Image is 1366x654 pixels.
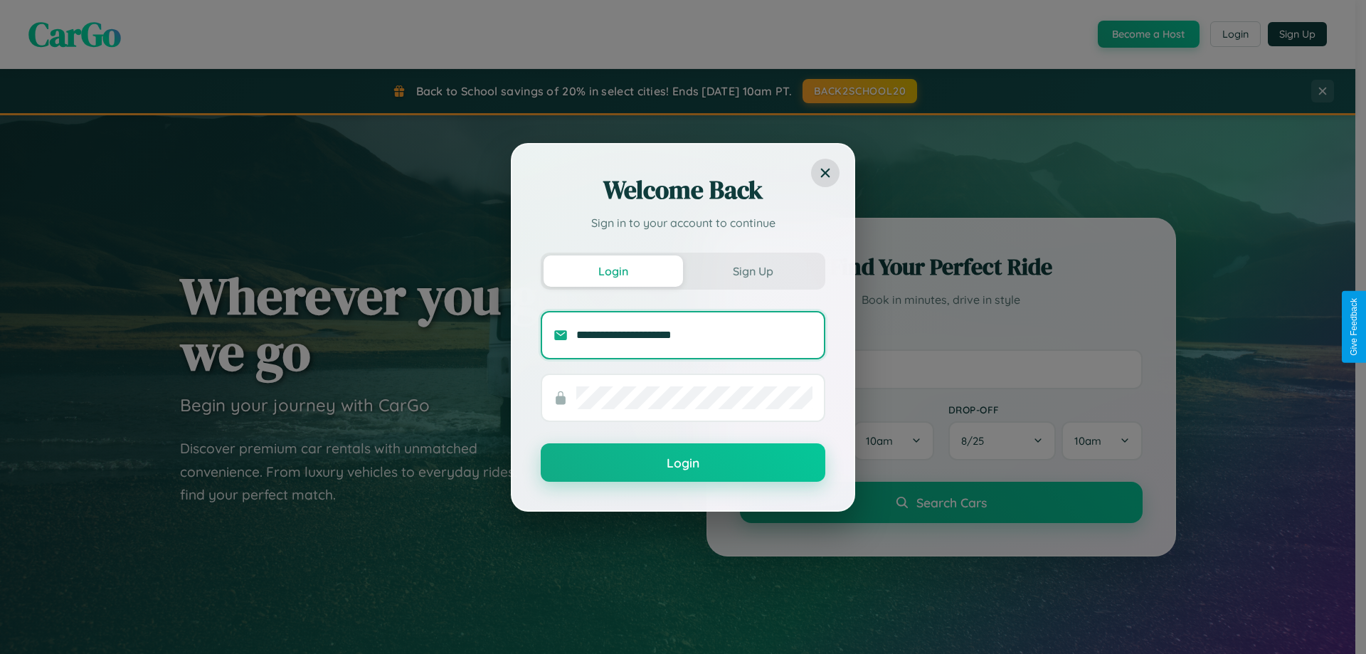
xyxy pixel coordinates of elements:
[541,443,825,482] button: Login
[683,255,822,287] button: Sign Up
[541,214,825,231] p: Sign in to your account to continue
[541,173,825,207] h2: Welcome Back
[1349,298,1359,356] div: Give Feedback
[544,255,683,287] button: Login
